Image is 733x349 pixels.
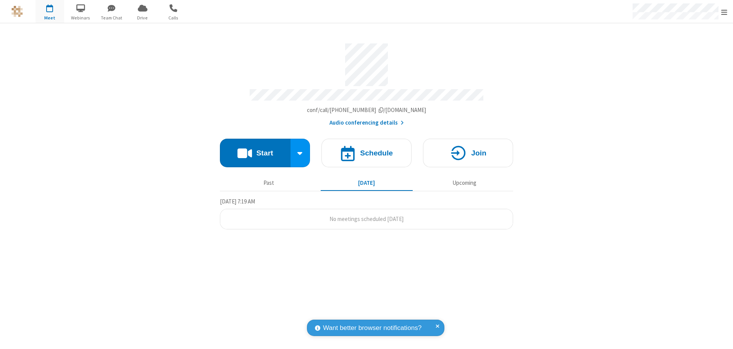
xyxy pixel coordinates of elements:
[418,176,510,190] button: Upcoming
[329,215,404,223] span: No meetings scheduled [DATE]
[714,329,727,344] iframe: Chat
[66,14,95,21] span: Webinars
[128,14,157,21] span: Drive
[220,198,255,205] span: [DATE] 7:19 AM
[471,149,486,157] h4: Join
[360,149,393,157] h4: Schedule
[220,197,513,230] section: Today's Meetings
[220,38,513,127] section: Account details
[329,118,404,127] button: Audio conferencing details
[223,176,315,190] button: Past
[323,323,421,333] span: Want better browser notifications?
[97,14,126,21] span: Team Chat
[307,106,426,114] span: Copy my meeting room link
[256,149,273,157] h4: Start
[321,139,412,167] button: Schedule
[307,106,426,115] button: Copy my meeting room linkCopy my meeting room link
[321,176,413,190] button: [DATE]
[220,139,291,167] button: Start
[36,14,64,21] span: Meet
[159,14,188,21] span: Calls
[11,6,23,17] img: QA Selenium DO NOT DELETE OR CHANGE
[291,139,310,167] div: Start conference options
[423,139,513,167] button: Join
